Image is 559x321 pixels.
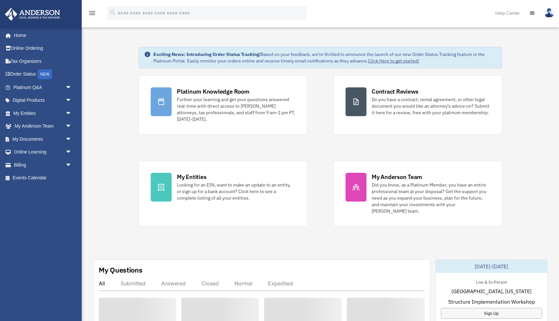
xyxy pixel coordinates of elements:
a: Sign Up [441,308,542,319]
span: arrow_drop_down [65,107,78,120]
a: Click Here to get started! [368,58,419,64]
div: Normal [234,280,252,287]
a: Home [5,29,78,42]
div: My Questions [99,265,143,275]
a: Online Learningarrow_drop_down [5,146,82,159]
div: My Entities [177,173,206,181]
div: Do you have a contract, rental agreement, or other legal document you would like an attorney's ad... [372,96,490,116]
div: Further your learning and get your questions answered real-time with direct access to [PERSON_NAM... [177,96,295,122]
div: Live & In-Person [471,278,512,285]
a: My Anderson Team Did you know, as a Platinum Member, you have an entire professional team at your... [333,161,502,226]
div: Contract Reviews [372,87,418,96]
span: arrow_drop_down [65,81,78,94]
span: arrow_drop_down [65,120,78,133]
a: My Documentsarrow_drop_down [5,133,82,146]
i: search [109,9,116,16]
a: My Entities Looking for an EIN, want to make an update to an entity, or sign up for a bank accoun... [139,161,307,226]
span: [GEOGRAPHIC_DATA], [US_STATE] [451,287,532,295]
img: Anderson Advisors Platinum Portal [3,8,62,21]
a: Billingarrow_drop_down [5,158,82,171]
a: Platinum Q&Aarrow_drop_down [5,81,82,94]
div: All [99,280,105,287]
span: arrow_drop_down [65,94,78,107]
div: Closed [201,280,219,287]
div: Expedited [268,280,293,287]
a: Online Ordering [5,42,82,55]
a: Contract Reviews Do you have a contract, rental agreement, or other legal document you would like... [333,75,502,134]
div: Answered [161,280,186,287]
div: Did you know, as a Platinum Member, you have an entire professional team at your disposal? Get th... [372,182,490,214]
strong: Exciting News: Introducing Order Status Tracking! [153,51,261,57]
span: arrow_drop_down [65,158,78,172]
a: Tax Organizers [5,55,82,68]
i: menu [88,9,96,17]
span: arrow_drop_down [65,146,78,159]
div: Platinum Knowledge Room [177,87,249,96]
a: Events Calendar [5,171,82,185]
div: [DATE]-[DATE] [436,260,548,273]
div: Submitted [121,280,145,287]
span: arrow_drop_down [65,133,78,146]
a: Platinum Knowledge Room Further your learning and get your questions answered real-time with dire... [139,75,307,134]
div: NEW [38,69,52,79]
a: menu [88,11,96,17]
a: My Entitiesarrow_drop_down [5,107,82,120]
img: User Pic [544,8,554,18]
span: Structure Implementation Workshop [448,298,535,306]
div: Based on your feedback, we're thrilled to announce the launch of our new Order Status Tracking fe... [153,51,497,64]
div: My Anderson Team [372,173,422,181]
a: Order StatusNEW [5,68,82,81]
a: Digital Productsarrow_drop_down [5,94,82,107]
a: My Anderson Teamarrow_drop_down [5,120,82,133]
div: Looking for an EIN, want to make an update to an entity, or sign up for a bank account? Click her... [177,182,295,201]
